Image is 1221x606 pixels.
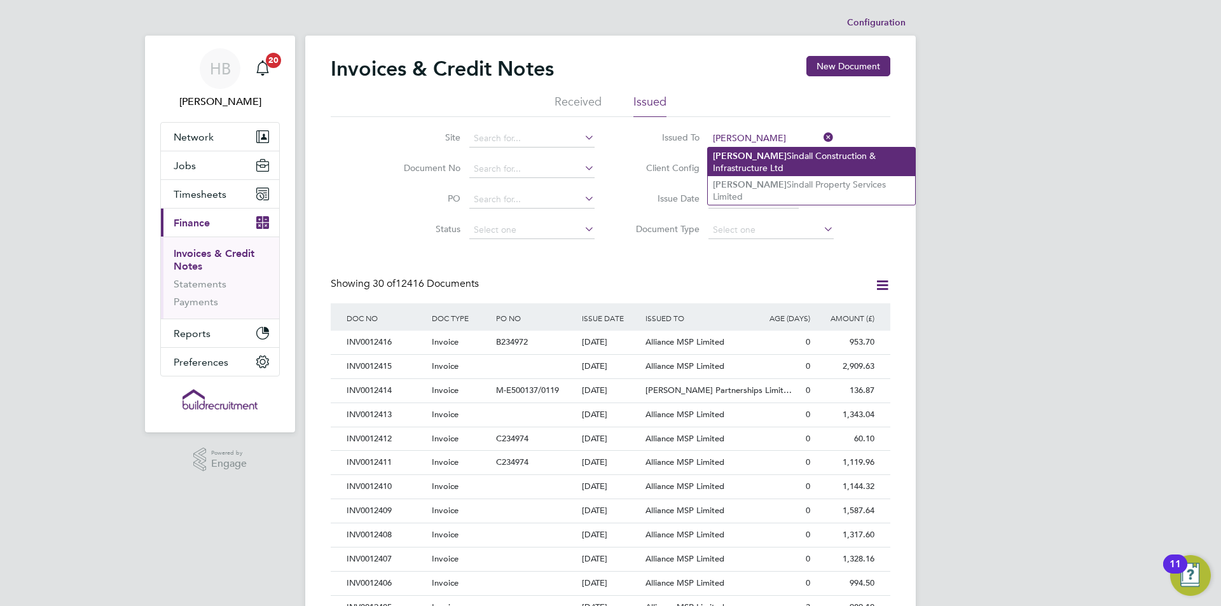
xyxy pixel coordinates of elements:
span: Invoice [432,505,459,516]
button: Jobs [161,151,279,179]
button: Network [161,123,279,151]
div: PO NO [493,303,578,333]
span: 0 [806,409,810,420]
div: 1,119.96 [813,451,878,474]
div: 994.50 [813,572,878,595]
div: 953.70 [813,331,878,354]
span: 30 of [373,277,396,290]
div: INV0012408 [343,523,429,547]
a: 20 [250,48,275,89]
div: [DATE] [579,451,643,474]
input: Search for... [469,191,595,209]
span: 0 [806,457,810,467]
input: Search for... [708,130,834,148]
div: INV0012414 [343,379,429,403]
button: Preferences [161,348,279,376]
div: INV0012416 [343,331,429,354]
button: New Document [806,56,890,76]
span: Invoice [432,385,459,396]
span: Alliance MSP Limited [645,457,724,467]
div: INV0012406 [343,572,429,595]
span: 0 [806,385,810,396]
div: 1,317.60 [813,523,878,547]
div: [DATE] [579,499,643,523]
span: Timesheets [174,188,226,200]
li: Received [555,94,602,117]
b: [PERSON_NAME] [713,179,787,190]
div: 136.87 [813,379,878,403]
a: Invoices & Credit Notes [174,247,254,272]
label: Issue Date [626,193,700,204]
div: INV0012409 [343,499,429,523]
div: 2,909.63 [813,355,878,378]
div: Showing [331,277,481,291]
span: Invoice [432,457,459,467]
span: 0 [806,433,810,444]
div: [DATE] [579,403,643,427]
span: M-E500137/0119 [496,385,559,396]
button: Reports [161,319,279,347]
div: ISSUED TO [642,303,749,333]
label: Site [387,132,460,143]
span: C234974 [496,433,528,444]
div: 1,328.16 [813,547,878,571]
nav: Main navigation [145,36,295,432]
span: 0 [806,577,810,588]
span: Powered by [211,448,247,458]
span: Alliance MSP Limited [645,577,724,588]
a: Statements [174,278,226,290]
span: Invoice [432,577,459,588]
div: INV0012410 [343,475,429,499]
div: [DATE] [579,355,643,378]
span: Jobs [174,160,196,172]
b: [PERSON_NAME] [713,151,787,162]
input: Search for... [469,160,595,178]
span: 20 [266,53,281,68]
div: INV0012411 [343,451,429,474]
div: 1,144.32 [813,475,878,499]
input: Select one [708,221,834,239]
span: Alliance MSP Limited [645,409,724,420]
h2: Invoices & Credit Notes [331,56,554,81]
span: Alliance MSP Limited [645,553,724,564]
div: ISSUE DATE [579,303,643,333]
span: Invoice [432,409,459,420]
span: Alliance MSP Limited [645,505,724,516]
label: Issued To [626,132,700,143]
div: AMOUNT (£) [813,303,878,333]
img: buildrec-logo-retina.png [183,389,258,410]
div: DOC NO [343,303,429,333]
span: Alliance MSP Limited [645,336,724,347]
a: Go to home page [160,389,280,410]
div: [DATE] [579,523,643,547]
span: B234972 [496,336,528,347]
span: 0 [806,336,810,347]
button: Timesheets [161,180,279,208]
button: Open Resource Center, 11 new notifications [1170,555,1211,596]
label: Document Type [626,223,700,235]
input: Search for... [469,130,595,148]
span: 0 [806,505,810,516]
span: Invoice [432,361,459,371]
a: Powered byEngage [193,448,247,472]
div: DOC TYPE [429,303,493,333]
span: Finance [174,217,210,229]
span: Engage [211,458,247,469]
div: INV0012412 [343,427,429,451]
span: Alliance MSP Limited [645,433,724,444]
span: Reports [174,327,210,340]
span: Invoice [432,529,459,540]
span: 0 [806,529,810,540]
label: Document No [387,162,460,174]
span: 0 [806,361,810,371]
div: 60.10 [813,427,878,451]
div: 11 [1169,564,1181,581]
li: Issued [633,94,666,117]
a: HB[PERSON_NAME] [160,48,280,109]
a: Payments [174,296,218,308]
span: Alliance MSP Limited [645,361,724,371]
span: Invoice [432,433,459,444]
label: PO [387,193,460,204]
div: AGE (DAYS) [749,303,813,333]
span: Hayley Barrance [160,94,280,109]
